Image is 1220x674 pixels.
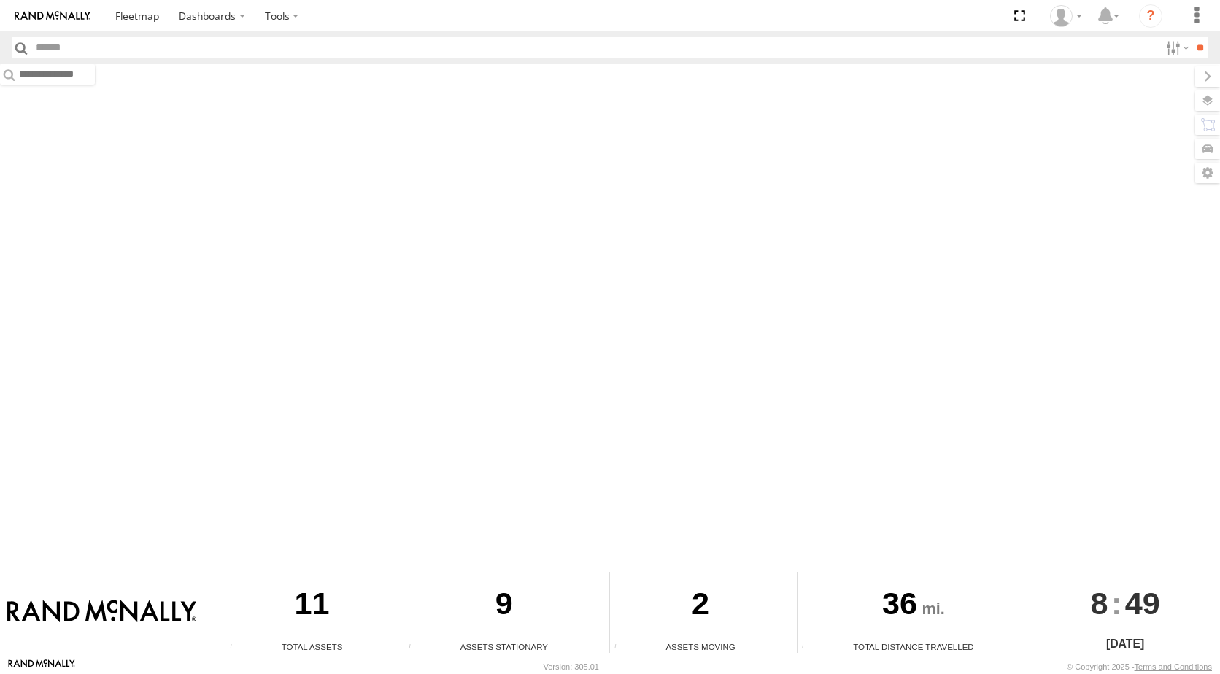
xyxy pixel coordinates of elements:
[225,640,398,653] div: Total Assets
[1135,662,1212,671] a: Terms and Conditions
[798,640,1030,653] div: Total Distance Travelled
[1045,5,1087,27] div: Valeo Dash
[1125,572,1160,635] span: 49
[544,662,599,671] div: Version: 305.01
[404,640,604,653] div: Assets Stationary
[610,572,792,640] div: 2
[1067,662,1212,671] div: © Copyright 2025 -
[225,642,247,653] div: Total number of Enabled Assets
[1035,635,1214,653] div: [DATE]
[610,642,632,653] div: Total number of assets current in transit.
[1160,37,1192,58] label: Search Filter Options
[610,640,792,653] div: Assets Moving
[1091,572,1108,635] span: 8
[7,600,196,624] img: Rand McNally
[15,11,90,21] img: rand-logo.svg
[404,642,426,653] div: Total number of assets current stationary.
[8,659,75,674] a: Visit our Website
[1035,572,1214,635] div: :
[798,572,1030,640] div: 36
[404,572,604,640] div: 9
[1139,4,1162,28] i: ?
[1195,163,1220,183] label: Map Settings
[225,572,398,640] div: 11
[798,642,819,653] div: Total distance travelled by all assets within specified date range and applied filters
